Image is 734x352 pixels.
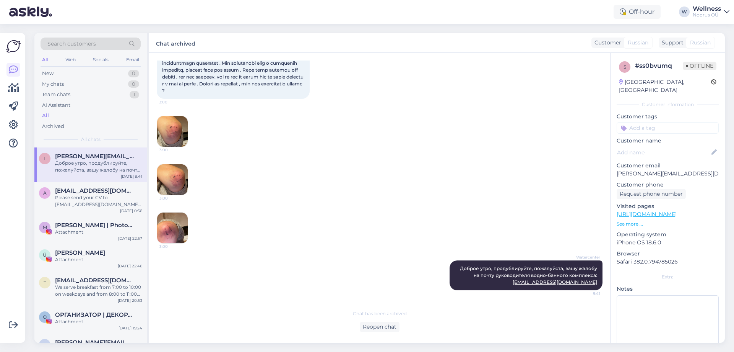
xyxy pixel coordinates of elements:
[119,325,142,331] div: [DATE] 19:24
[617,181,719,189] p: Customer phone
[121,174,142,179] div: [DATE] 9:41
[617,202,719,210] p: Visited pages
[55,284,142,298] div: We serve breakfast from 7:00 to 10:00 on weekdays and from 8:00 to 11:00 on weekends.
[55,256,142,263] div: Attachment
[91,55,110,65] div: Socials
[693,6,729,18] a: WellnessNoorus OÜ
[159,99,188,105] span: 3:00
[513,279,597,285] a: [EMAIL_ADDRESS][DOMAIN_NAME]
[617,148,710,157] input: Add name
[617,137,719,145] p: Customer name
[42,102,70,109] div: AI Assistant
[572,291,600,296] span: 9:41
[617,285,719,293] p: Notes
[55,222,135,229] span: Maria Baskevits | Photographer Estonia, Finland, Norway, Europe
[43,252,47,258] span: Ü
[617,231,719,239] p: Operating system
[572,254,600,260] span: Watercenter
[6,39,21,54] img: Askly Logo
[55,249,105,256] span: Ülle Leok
[617,101,719,108] div: Customer information
[125,55,141,65] div: Email
[617,113,719,121] p: Customer tags
[679,7,690,17] div: W
[157,164,188,195] img: Attachment
[42,123,64,130] div: Archived
[43,342,47,347] span: o
[617,170,719,178] p: [PERSON_NAME][EMAIL_ADDRESS][DOMAIN_NAME]
[460,265,598,285] span: Доброе утро, продублируйте, пожалуйста, вашу жалобу на почту руководителя водно-банного комплекса:
[42,70,54,77] div: New
[360,322,399,332] div: Reopen chat
[157,213,188,243] img: Attachment
[55,153,135,160] span: libert.viktoria@gmail.com
[624,64,626,70] span: s
[120,208,142,214] div: [DATE] 0:56
[635,61,683,70] div: # ss0bvumq
[659,39,684,47] div: Support
[42,91,70,98] div: Team chats
[353,310,407,317] span: Chat has been archived
[617,122,719,134] input: Add a tag
[614,5,661,19] div: Off-hour
[683,62,716,70] span: Offline
[44,280,46,285] span: T
[156,38,195,48] label: Chat archived
[55,311,135,318] span: ОРГАНИЗАТОР | ДЕКОРАТОР | СВАДЬБЫ | МЕРОПРИЯТИЯ
[55,160,142,174] div: Доброе утро, продублируйте, пожалуйста, вашу жалобу на почту руководителя водно-банного комплекса...
[617,189,686,199] div: Request phone number
[55,229,142,236] div: Attachment
[44,156,46,161] span: l
[617,239,719,247] p: iPhone OS 18.6.0
[693,12,721,18] div: Noorus OÜ
[628,39,648,47] span: Russian
[617,162,719,170] p: Customer email
[591,39,621,47] div: Customer
[617,250,719,258] p: Browser
[619,78,711,94] div: [GEOGRAPHIC_DATA], [GEOGRAPHIC_DATA]
[41,55,49,65] div: All
[128,70,139,77] div: 0
[159,244,188,249] span: 3:00
[55,339,135,346] span: olga.kosolapova.001@gmail.com
[55,194,142,208] div: Please send your CV to [EMAIL_ADDRESS][DOMAIN_NAME]. Mention that you want a housekeeping job.
[693,6,721,12] div: Wellness
[43,190,47,196] span: a
[43,224,47,230] span: M
[118,263,142,269] div: [DATE] 22:46
[157,116,188,147] img: Attachment
[42,112,49,120] div: All
[42,80,64,88] div: My chats
[55,318,142,325] div: Attachment
[617,211,677,218] a: [URL][DOMAIN_NAME]
[159,195,188,201] span: 3:00
[617,221,719,228] p: See more ...
[617,258,719,266] p: Safari 382.0.794785026
[64,55,77,65] div: Web
[81,136,101,143] span: All chats
[617,273,719,280] div: Extra
[690,39,711,47] span: Russian
[118,298,142,303] div: [DATE] 20:53
[159,147,188,153] span: 3:00
[55,277,135,284] span: Tanja_samsonova@mail.ru
[128,80,139,88] div: 0
[130,91,139,98] div: 1
[55,187,135,194] span: ahmedtanzim015@gmail.com
[118,236,142,241] div: [DATE] 22:57
[47,40,96,48] span: Search customers
[43,314,47,320] span: О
